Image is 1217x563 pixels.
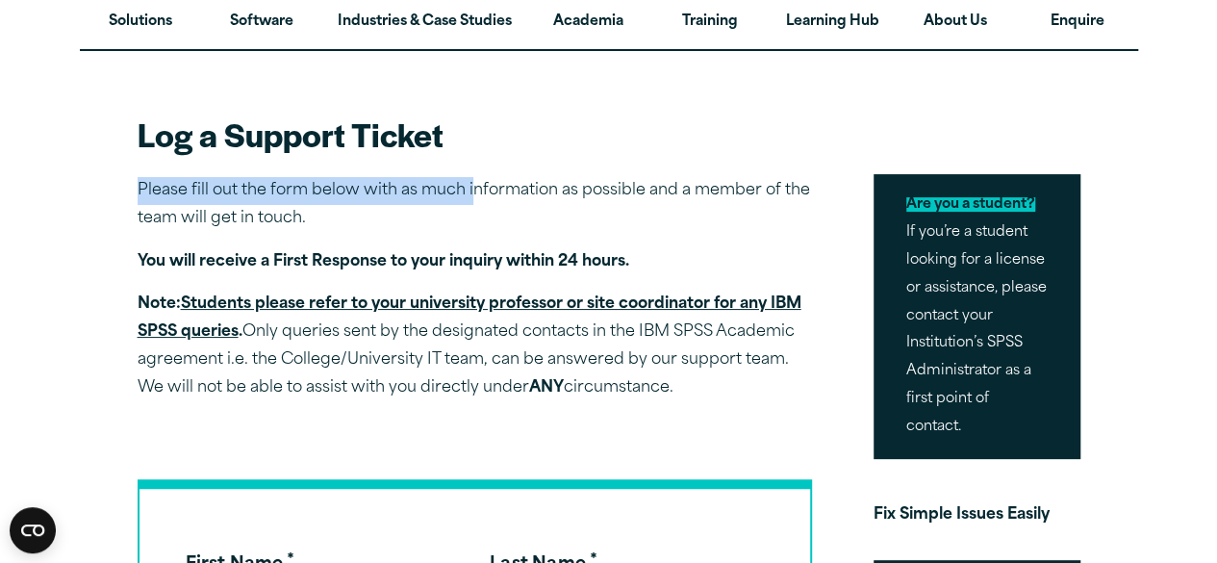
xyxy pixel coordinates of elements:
[138,296,801,340] u: Students please refer to your university professor or site coordinator for any IBM SPSS queries
[138,291,812,401] p: Only queries sent by the designated contacts in the IBM SPSS Academic agreement i.e. the College/...
[138,254,629,269] strong: You will receive a First Response to your inquiry within 24 hours.
[529,380,564,396] strong: ANY
[906,197,1035,212] mark: Are you a student?
[874,501,1080,529] p: Fix Simple Issues Easily
[138,296,801,340] strong: Note: .
[138,177,812,233] p: Please fill out the form below with as much information as possible and a member of the team will...
[138,113,812,156] h2: Log a Support Ticket
[10,507,56,553] button: Open CMP widget
[874,174,1080,458] p: If you’re a student looking for a license or assistance, please contact your Institution’s SPSS A...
